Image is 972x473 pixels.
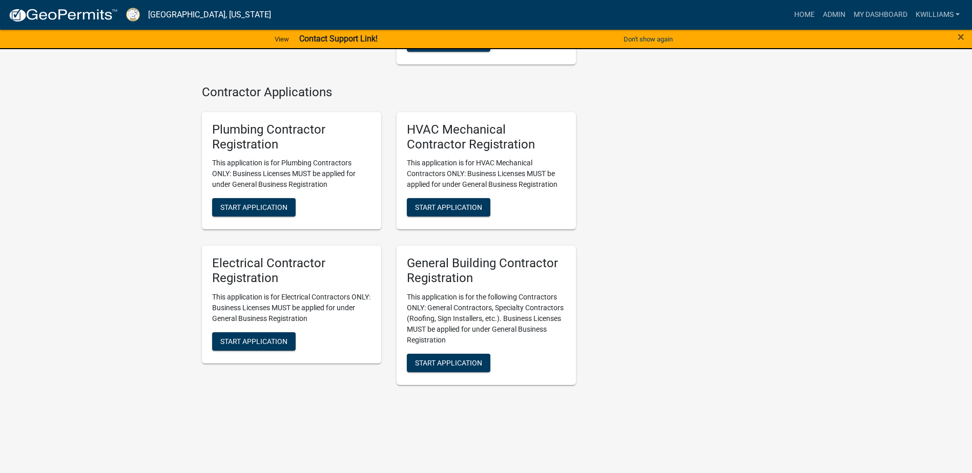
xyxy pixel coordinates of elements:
a: Admin [819,5,850,25]
p: This application is for the following Contractors ONLY: General Contractors, Specialty Contractor... [407,292,566,346]
a: Home [790,5,819,25]
span: Start Application [220,203,287,211]
h5: General Building Contractor Registration [407,256,566,286]
h5: HVAC Mechanical Contractor Registration [407,122,566,152]
button: Start Application [407,354,490,372]
h5: Plumbing Contractor Registration [212,122,371,152]
strong: Contact Support Link! [299,34,378,44]
span: Start Application [220,337,287,345]
p: This application is for Plumbing Contractors ONLY: Business Licenses MUST be applied for under Ge... [212,158,371,190]
button: Start Application [407,33,490,52]
span: Start Application [415,203,482,211]
button: Close [958,31,964,43]
button: Start Application [212,332,296,351]
span: Start Application [415,358,482,367]
span: × [958,30,964,44]
wm-workflow-list-section: Contractor Applications [202,85,576,393]
h4: Contractor Applications [202,85,576,100]
p: This application is for HVAC Mechanical Contractors ONLY: Business Licenses MUST be applied for u... [407,158,566,190]
a: View [271,31,293,48]
a: kwilliams [912,5,964,25]
button: Start Application [212,198,296,217]
button: Start Application [407,198,490,217]
p: This application is for Electrical Contractors ONLY: Business Licenses MUST be applied for under ... [212,292,371,324]
a: [GEOGRAPHIC_DATA], [US_STATE] [148,6,271,24]
a: My Dashboard [850,5,912,25]
button: Don't show again [619,31,677,48]
h5: Electrical Contractor Registration [212,256,371,286]
img: Putnam County, Georgia [126,8,140,21]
